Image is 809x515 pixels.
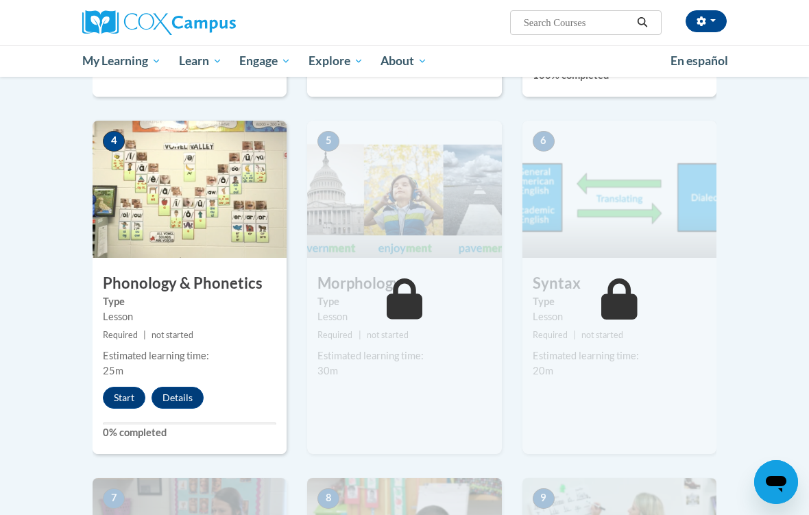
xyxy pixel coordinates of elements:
span: 20m [533,365,553,376]
h3: Phonology & Phonetics [93,273,287,294]
span: not started [367,330,409,340]
label: Type [317,294,491,309]
button: Account Settings [686,10,727,32]
span: | [359,330,361,340]
span: not started [152,330,193,340]
div: Main menu [72,45,737,77]
iframe: Button to launch messaging window [754,460,798,504]
button: Start [103,387,145,409]
a: En español [662,47,737,75]
span: Engage [239,53,291,69]
div: Lesson [103,309,276,324]
a: My Learning [73,45,170,77]
div: Estimated learning time: [103,348,276,363]
span: Learn [179,53,222,69]
span: | [143,330,146,340]
span: not started [581,330,623,340]
span: 4 [103,131,125,152]
span: Explore [309,53,363,69]
span: | [573,330,576,340]
button: Details [152,387,204,409]
img: Course Image [93,121,287,258]
img: Course Image [307,121,501,258]
input: Search Courses [522,14,632,31]
span: 7 [103,488,125,509]
label: 0% completed [103,425,276,440]
a: About [372,45,437,77]
div: Lesson [533,309,706,324]
a: Explore [300,45,372,77]
span: 9 [533,488,555,509]
span: Required [317,330,352,340]
h3: Morphology [307,273,501,294]
span: Required [533,330,568,340]
span: 5 [317,131,339,152]
img: Course Image [522,121,716,258]
span: Required [103,330,138,340]
span: 6 [533,131,555,152]
a: Learn [170,45,231,77]
a: Engage [230,45,300,77]
span: En español [671,53,728,68]
button: Search [632,14,653,31]
span: 30m [317,365,338,376]
span: About [381,53,427,69]
div: Estimated learning time: [533,348,706,363]
span: 25m [103,365,123,376]
h3: Syntax [522,273,716,294]
span: My Learning [82,53,161,69]
span: 8 [317,488,339,509]
label: Type [103,294,276,309]
a: Cox Campus [82,10,283,35]
img: Cox Campus [82,10,236,35]
div: Estimated learning time: [317,348,491,363]
div: Lesson [317,309,491,324]
label: Type [533,294,706,309]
